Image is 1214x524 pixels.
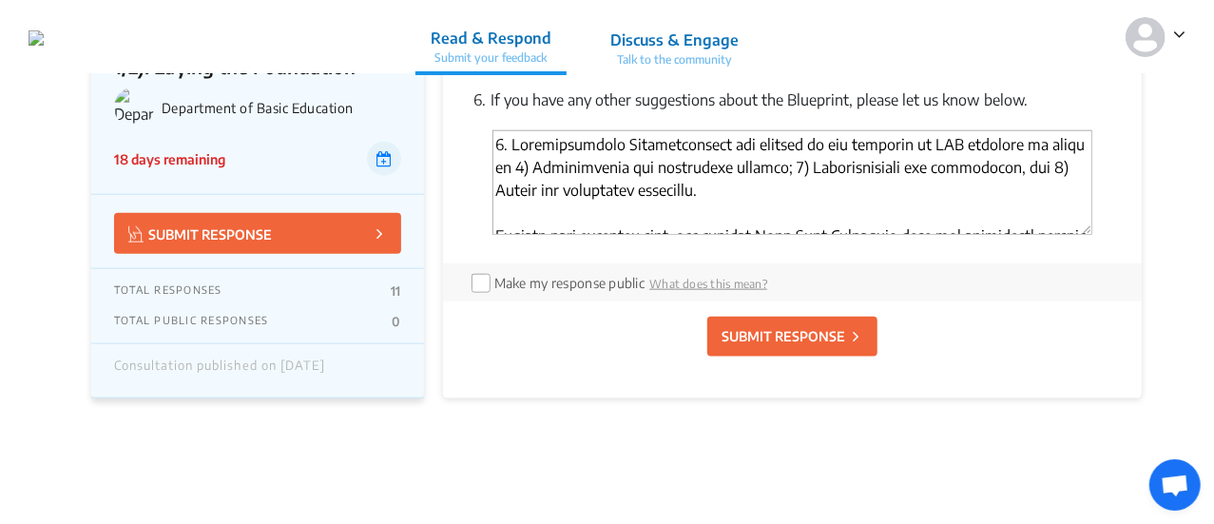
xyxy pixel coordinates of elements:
[473,90,486,109] span: 6.
[128,223,272,244] p: SUBMIT RESPONSE
[392,314,400,329] p: 0
[431,49,551,67] p: Submit your feedback
[707,317,877,357] button: SUBMIT RESPONSE
[649,277,767,291] span: What does this mean?
[114,359,325,383] div: Consultation published on [DATE]
[29,30,44,46] img: r3bhv9o7vttlwasn7lg2llmba4yf
[391,283,401,299] p: 11
[431,27,551,49] p: Read & Respond
[114,149,225,169] p: 18 days remaining
[1126,17,1166,57] img: person-default.svg
[1149,459,1201,511] div: Open chat
[162,100,401,116] p: Department of Basic Education
[473,88,1111,111] p: If you have any other suggestions about the Blueprint, please let us know below.
[722,326,845,346] p: SUBMIT RESPONSE
[492,130,1092,235] textarea: 'Type your answer here.' | translate
[114,87,154,127] img: Department of Basic Education logo
[114,314,269,329] p: TOTAL PUBLIC RESPONSES
[610,29,739,51] p: Discuss & Engage
[114,283,222,299] p: TOTAL RESPONSES
[610,51,739,68] p: Talk to the community
[494,275,645,291] label: Make my response public
[128,226,144,243] img: Vector.jpg
[114,213,401,254] button: SUBMIT RESPONSE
